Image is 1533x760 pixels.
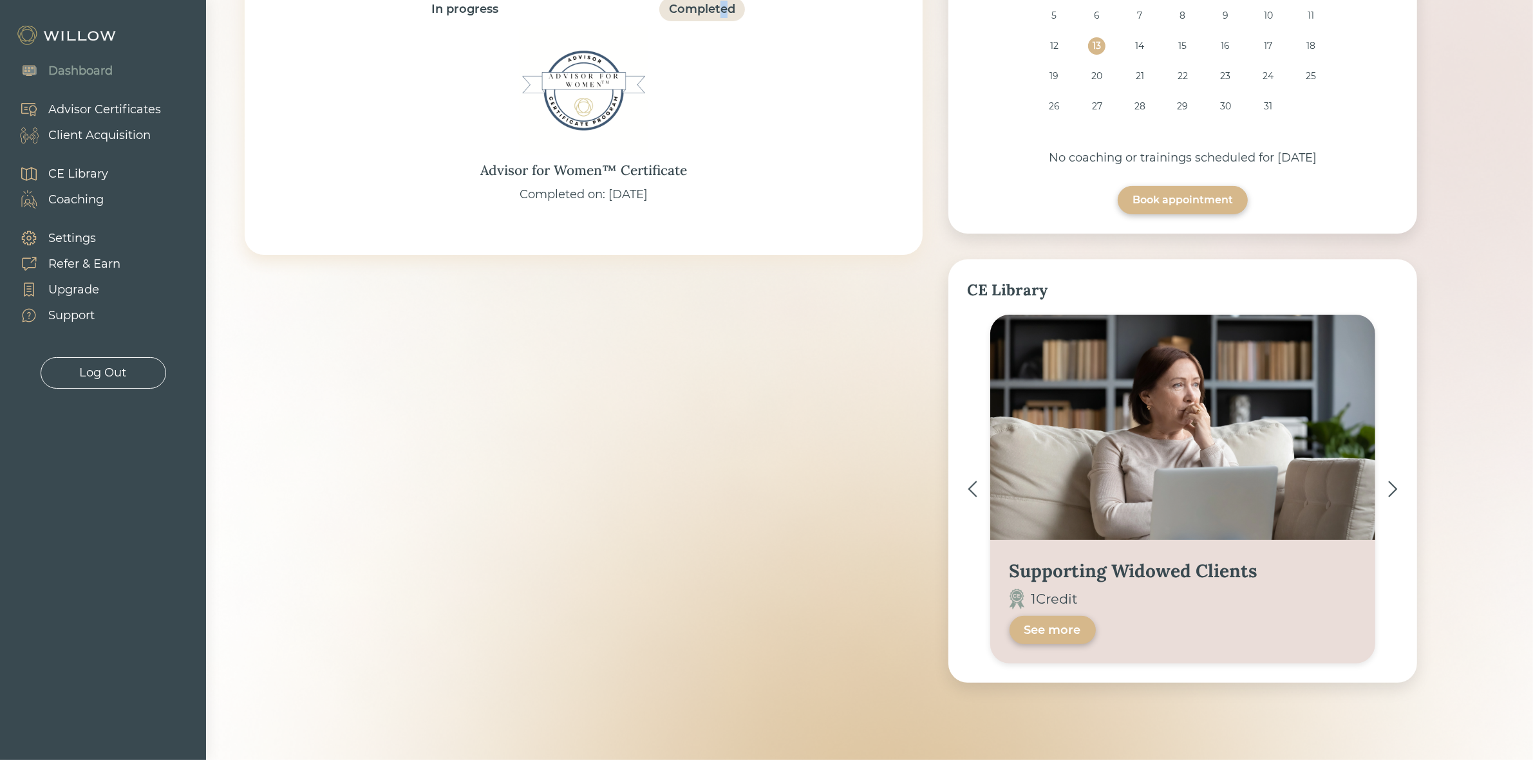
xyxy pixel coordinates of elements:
[1046,7,1063,24] div: Choose Sunday, October 5th, 2025
[1174,98,1191,115] div: Choose Wednesday, October 29th, 2025
[1133,192,1233,208] div: Book appointment
[1024,622,1081,638] div: See more
[1388,481,1398,497] img: >
[1046,98,1063,115] div: Choose Sunday, October 26th, 2025
[6,161,108,187] a: CE Library
[48,127,151,144] div: Client Acquisition
[968,481,977,497] img: <
[1217,37,1234,55] div: Choose Thursday, October 16th, 2025
[1259,7,1277,24] div: Choose Friday, October 10th, 2025
[1046,68,1063,85] div: Choose Sunday, October 19th, 2025
[1303,37,1320,55] div: Choose Saturday, October 18th, 2025
[48,191,104,209] div: Coaching
[6,277,120,302] a: Upgrade
[480,160,687,181] div: Advisor for Women™ Certificate
[48,62,113,80] div: Dashboard
[6,225,120,251] a: Settings
[519,26,648,155] img: Advisor for Women™ Certificate Badge
[1303,68,1320,85] div: Choose Saturday, October 25th, 2025
[1010,559,1258,582] div: Supporting Widowed Clients
[16,25,119,46] img: Willow
[1088,98,1105,115] div: Choose Monday, October 27th, 2025
[80,364,127,382] div: Log Out
[1303,7,1320,24] div: Choose Saturday, October 11th, 2025
[48,101,161,118] div: Advisor Certificates
[1088,7,1105,24] div: Choose Monday, October 6th, 2025
[968,149,1398,167] div: No coaching or trainings scheduled for [DATE]
[6,251,120,277] a: Refer & Earn
[1174,37,1191,55] div: Choose Wednesday, October 15th, 2025
[431,1,498,18] div: In progress
[1217,98,1234,115] div: Choose Thursday, October 30th, 2025
[1217,68,1234,85] div: Choose Thursday, October 23rd, 2025
[48,165,108,183] div: CE Library
[6,122,161,148] a: Client Acquisition
[1131,98,1149,115] div: Choose Tuesday, October 28th, 2025
[1088,37,1105,55] div: Choose Monday, October 13th, 2025
[1131,68,1149,85] div: Choose Tuesday, October 21st, 2025
[1131,7,1149,24] div: Choose Tuesday, October 7th, 2025
[1174,68,1191,85] div: Choose Wednesday, October 22nd, 2025
[1217,7,1234,24] div: Choose Thursday, October 9th, 2025
[6,97,161,122] a: Advisor Certificates
[48,230,96,247] div: Settings
[1174,7,1191,24] div: Choose Wednesday, October 8th, 2025
[6,58,113,84] a: Dashboard
[520,186,648,203] div: Completed on: [DATE]
[48,281,99,299] div: Upgrade
[1131,37,1149,55] div: Choose Tuesday, October 14th, 2025
[48,307,95,324] div: Support
[1259,98,1277,115] div: Choose Friday, October 31st, 2025
[669,1,735,18] div: Completed
[1259,68,1277,85] div: Choose Friday, October 24th, 2025
[1046,37,1063,55] div: Choose Sunday, October 12th, 2025
[1088,68,1105,85] div: Choose Monday, October 20th, 2025
[1259,37,1277,55] div: Choose Friday, October 17th, 2025
[48,255,120,273] div: Refer & Earn
[6,187,108,212] a: Coaching
[968,279,1398,302] div: CE Library
[1031,589,1078,609] div: 1 Credit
